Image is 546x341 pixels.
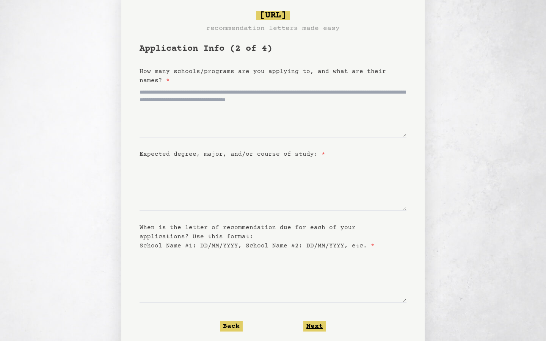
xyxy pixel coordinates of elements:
[140,224,375,249] label: When is the letter of recommendation due for each of your applications? Use this format: School N...
[140,43,406,55] h1: Application Info (2 of 4)
[220,321,243,332] button: Back
[256,11,290,20] span: [URL]
[303,321,326,332] button: Next
[206,23,340,34] h3: recommendation letters made easy
[140,68,386,84] label: How many schools/programs are you applying to, and what are their names?
[140,151,325,158] label: Expected degree, major, and/or course of study:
